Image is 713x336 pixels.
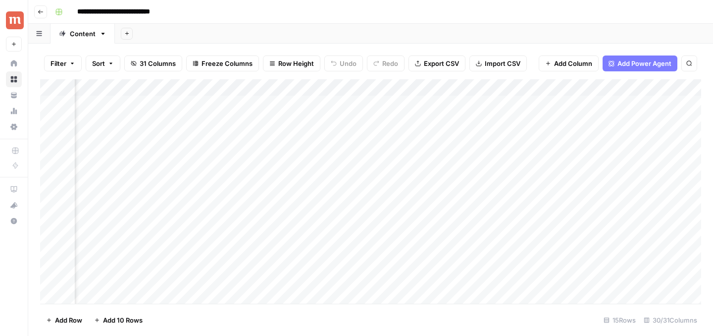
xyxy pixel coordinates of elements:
[6,103,22,119] a: Usage
[103,315,143,325] span: Add 10 Rows
[554,58,592,68] span: Add Column
[600,312,640,328] div: 15 Rows
[186,56,259,71] button: Freeze Columns
[6,8,22,33] button: Workspace: Maple
[263,56,320,71] button: Row Height
[40,312,88,328] button: Add Row
[408,56,465,71] button: Export CSV
[6,71,22,87] a: Browse
[44,56,82,71] button: Filter
[424,58,459,68] span: Export CSV
[6,197,22,213] button: What's new?
[485,58,520,68] span: Import CSV
[86,56,120,71] button: Sort
[603,56,677,71] button: Add Power Agent
[340,58,356,68] span: Undo
[92,58,105,68] span: Sort
[6,11,24,29] img: Maple Logo
[539,56,599,71] button: Add Column
[278,58,314,68] span: Row Height
[70,29,96,39] div: Content
[617,58,671,68] span: Add Power Agent
[469,56,527,71] button: Import CSV
[6,87,22,103] a: Your Data
[6,181,22,197] a: AirOps Academy
[55,315,82,325] span: Add Row
[202,58,253,68] span: Freeze Columns
[140,58,176,68] span: 31 Columns
[640,312,701,328] div: 30/31 Columns
[6,198,21,213] div: What's new?
[51,24,115,44] a: Content
[382,58,398,68] span: Redo
[324,56,363,71] button: Undo
[88,312,149,328] button: Add 10 Rows
[6,56,22,71] a: Home
[124,56,182,71] button: 31 Columns
[6,213,22,229] button: Help + Support
[51,58,66,68] span: Filter
[367,56,405,71] button: Redo
[6,119,22,135] a: Settings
